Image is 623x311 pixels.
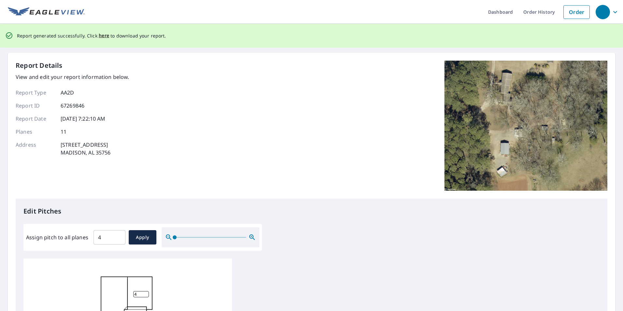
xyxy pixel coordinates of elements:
[16,73,129,81] p: View and edit your report information below.
[61,89,74,96] p: AA2D
[99,32,109,40] button: here
[26,233,88,241] label: Assign pitch to all planes
[94,228,125,246] input: 00.0
[16,61,63,70] p: Report Details
[16,128,55,136] p: Planes
[61,102,84,110] p: 67269846
[16,141,55,156] p: Address
[16,89,55,96] p: Report Type
[61,141,111,156] p: [STREET_ADDRESS] MADISON, AL 35756
[563,5,590,19] a: Order
[8,7,85,17] img: EV Logo
[16,115,55,123] p: Report Date
[134,233,151,242] span: Apply
[16,102,55,110] p: Report ID
[17,32,166,40] p: Report generated successfully. Click to download your report.
[61,115,106,123] p: [DATE] 7:22:10 AM
[61,128,66,136] p: 11
[129,230,156,244] button: Apply
[444,61,607,191] img: Top image
[23,206,600,216] p: Edit Pitches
